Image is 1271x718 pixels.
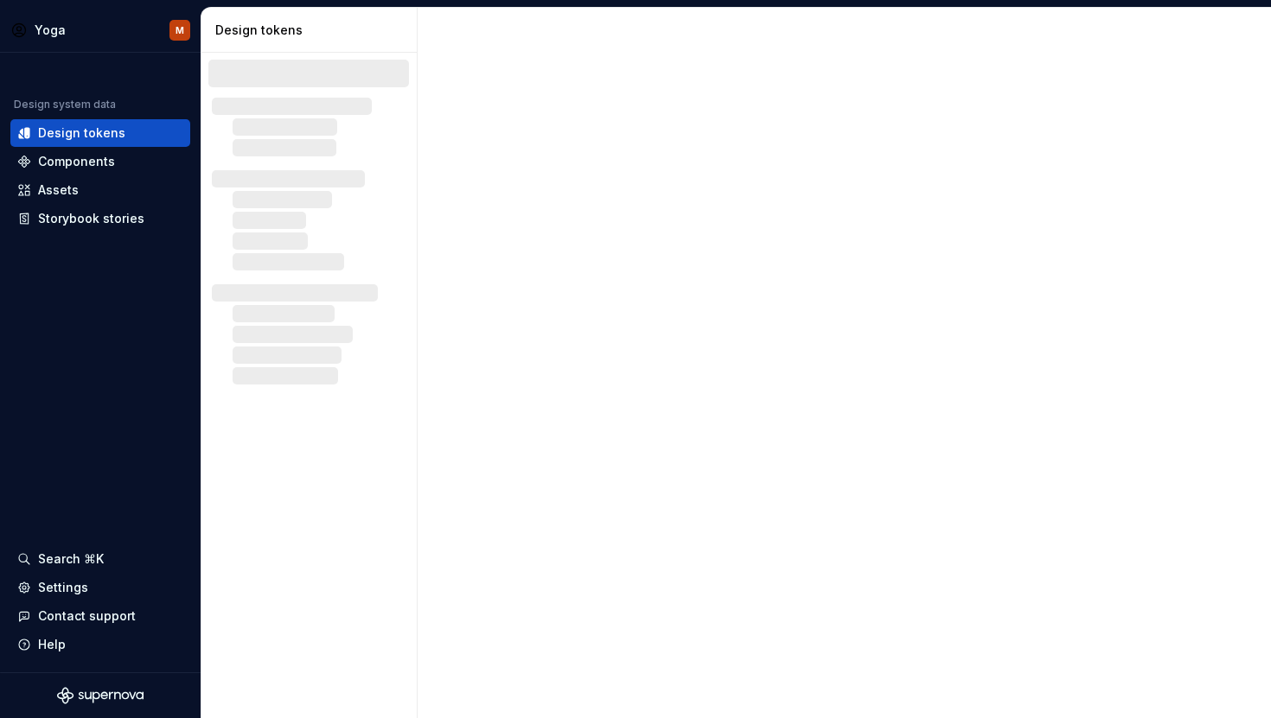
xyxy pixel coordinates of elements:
[38,210,144,227] div: Storybook stories
[38,124,125,142] div: Design tokens
[10,176,190,204] a: Assets
[10,119,190,147] a: Design tokens
[35,22,66,39] div: Yoga
[38,153,115,170] div: Components
[38,607,136,625] div: Contact support
[38,550,104,568] div: Search ⌘K
[215,22,410,39] div: Design tokens
[10,602,190,630] button: Contact support
[14,98,116,111] div: Design system data
[38,579,88,596] div: Settings
[38,181,79,199] div: Assets
[10,545,190,573] button: Search ⌘K
[10,148,190,175] a: Components
[10,205,190,232] a: Storybook stories
[3,11,197,48] button: YogaM
[10,574,190,601] a: Settings
[176,23,184,37] div: M
[57,687,144,704] svg: Supernova Logo
[10,631,190,658] button: Help
[38,636,66,653] div: Help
